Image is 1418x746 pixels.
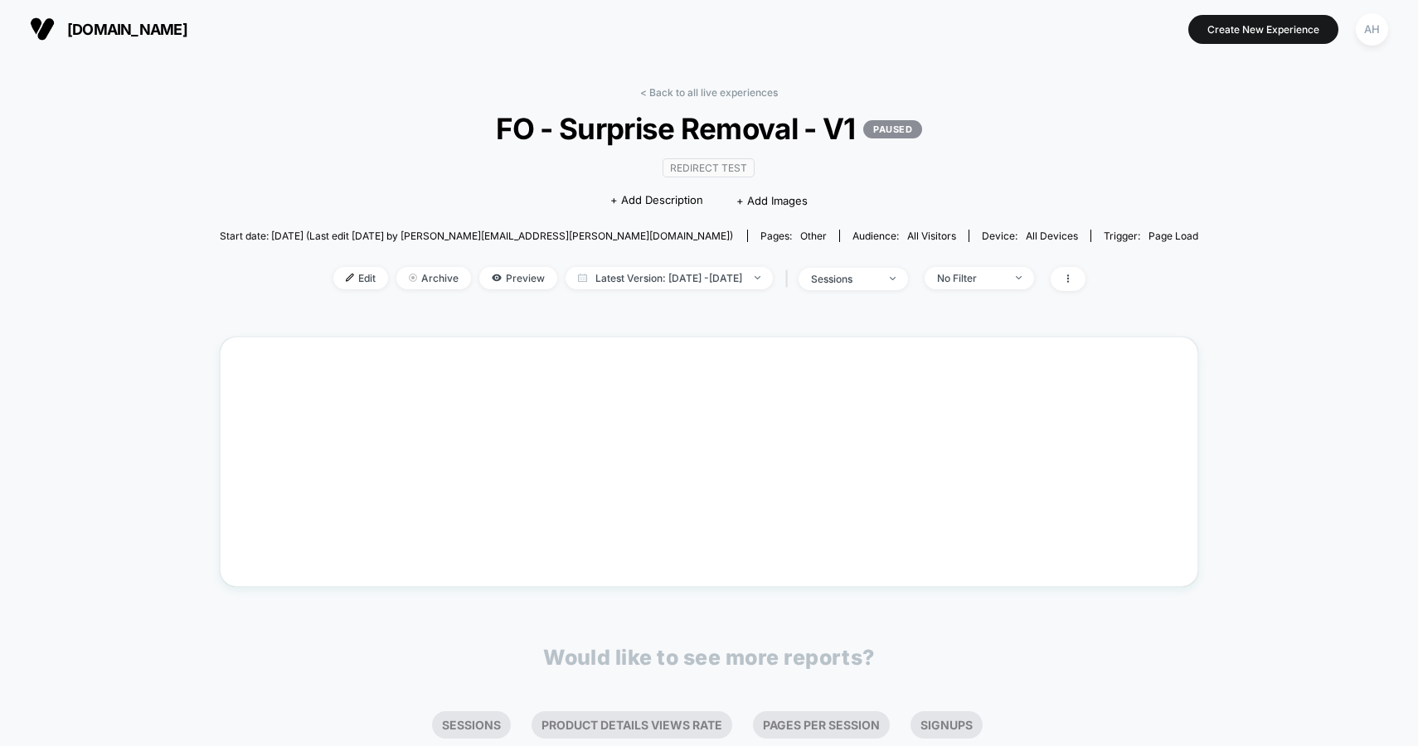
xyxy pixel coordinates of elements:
span: Redirect Test [663,158,755,177]
span: Page Load [1148,230,1198,242]
div: No Filter [937,272,1003,284]
p: Would like to see more reports? [543,645,875,670]
span: Device: [969,230,1090,242]
span: Latest Version: [DATE] - [DATE] [566,267,773,289]
div: sessions [811,273,877,285]
div: Audience: [852,230,956,242]
button: Create New Experience [1188,15,1338,44]
span: FO - Surprise Removal - V1 [269,111,1149,146]
li: Signups [911,711,983,739]
span: Preview [479,267,557,289]
span: + Add Images [736,194,808,207]
img: edit [346,274,354,282]
span: Archive [396,267,471,289]
div: Trigger: [1104,230,1198,242]
img: end [409,274,417,282]
div: AH [1356,13,1388,46]
a: < Back to all live experiences [640,86,778,99]
div: Pages: [760,230,827,242]
li: Sessions [432,711,511,739]
span: + Add Description [610,192,703,209]
button: AH [1351,12,1393,46]
img: Visually logo [30,17,55,41]
p: PAUSED [863,120,922,138]
span: [DOMAIN_NAME] [67,21,187,38]
li: Product Details Views Rate [532,711,732,739]
button: [DOMAIN_NAME] [25,16,192,42]
span: other [800,230,827,242]
span: All Visitors [907,230,956,242]
img: end [890,277,896,280]
span: Start date: [DATE] (Last edit [DATE] by [PERSON_NAME][EMAIL_ADDRESS][PERSON_NAME][DOMAIN_NAME]) [220,230,733,242]
img: end [1016,276,1022,279]
span: all devices [1026,230,1078,242]
img: calendar [578,274,587,282]
span: | [781,267,799,291]
li: Pages Per Session [753,711,890,739]
img: end [755,276,760,279]
span: Edit [333,267,388,289]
